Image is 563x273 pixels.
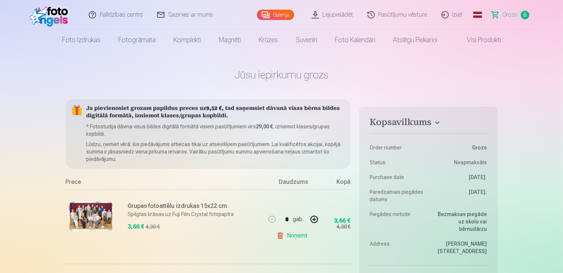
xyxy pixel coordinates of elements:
[128,202,261,210] h6: Grupas fotoattēlu izdrukas 15x22 cm
[207,106,222,111] b: 9,52 €
[87,105,345,120] h5: Ja pievienosiet grozam papildus preces uz , tad saņemsiet dāvanā visas bērna bildes digitālā form...
[66,178,266,189] div: Prece
[293,210,304,228] div: gab.
[128,222,145,231] div: 3,66 €
[53,30,109,50] a: Foto izdrukas
[321,178,350,189] div: Kopā
[287,30,326,50] a: Suvenīri
[336,223,350,230] div: 4,30 €
[432,240,487,255] dd: [PERSON_NAME][STREET_ADDRESS]
[66,68,498,81] h1: Jūsu iepirkumu grozs
[446,30,510,50] a: Visi produkti
[370,210,425,233] dt: Piegādes metode
[370,159,425,166] dt: Status
[432,210,487,233] dd: Bezmaksas piegāde uz skolu vai bērnudārzu
[370,173,425,181] dt: Purchase date
[165,30,210,50] a: Komplekti
[370,188,425,203] dt: Paredzamais piegādes datums
[384,30,446,50] a: Atslēgu piekariņi
[370,117,487,130] button: Kopsavilkums
[146,223,160,230] div: 4,30 €
[432,144,487,151] dd: Grozs
[87,123,345,138] p: * Fotostudija dāvina visus bildes digitālā formātā visiem pasūtījumiem virs , izniemot klases/gru...
[334,219,350,223] div: 3,66 €
[210,30,250,50] a: Magnēti
[109,30,165,50] a: Fotogrāmata
[87,141,345,163] p: Lūdzu, ņemiet vērā: šis piedāvājums attiecas tikai uz atsevišķiem pasūtījumiem. Lai kvalificētos ...
[128,210,261,218] p: Spilgtas krāsas uz Fuji Film Crystal fotopapīra
[257,10,294,20] a: Galerija
[30,3,72,27] img: /fa1
[265,178,321,189] div: Daudzums
[370,240,425,255] dt: Address
[326,30,384,50] a: Foto kalendāri
[256,124,273,129] b: 29,00 €
[503,10,518,19] span: Grozs
[432,173,487,181] dd: [DATE].
[454,159,487,166] span: Neapmaksāts
[521,11,529,19] span: 6
[432,188,487,203] dd: [DATE].
[250,30,287,50] a: Krūzes
[370,144,425,151] dt: Order number
[277,228,310,243] a: Noņemt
